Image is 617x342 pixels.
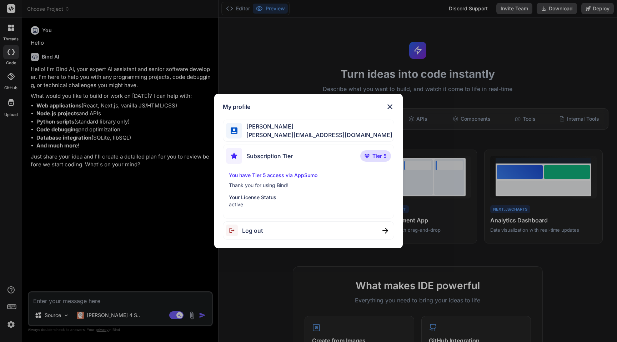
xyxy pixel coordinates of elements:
[229,182,388,189] p: Thank you for using Bind!
[386,102,394,111] img: close
[246,152,293,160] span: Subscription Tier
[231,127,237,134] img: profile
[382,228,388,233] img: close
[242,122,392,131] span: [PERSON_NAME]
[229,172,388,179] p: You have Tier 5 access via AppSumo
[365,154,370,158] img: premium
[229,194,388,201] p: Your License Status
[223,102,250,111] h1: My profile
[242,131,392,139] span: [PERSON_NAME][EMAIL_ADDRESS][DOMAIN_NAME]
[226,148,242,164] img: subscription
[226,225,242,236] img: logout
[242,226,263,235] span: Log out
[372,152,387,160] span: Tier 5
[229,201,388,208] p: active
